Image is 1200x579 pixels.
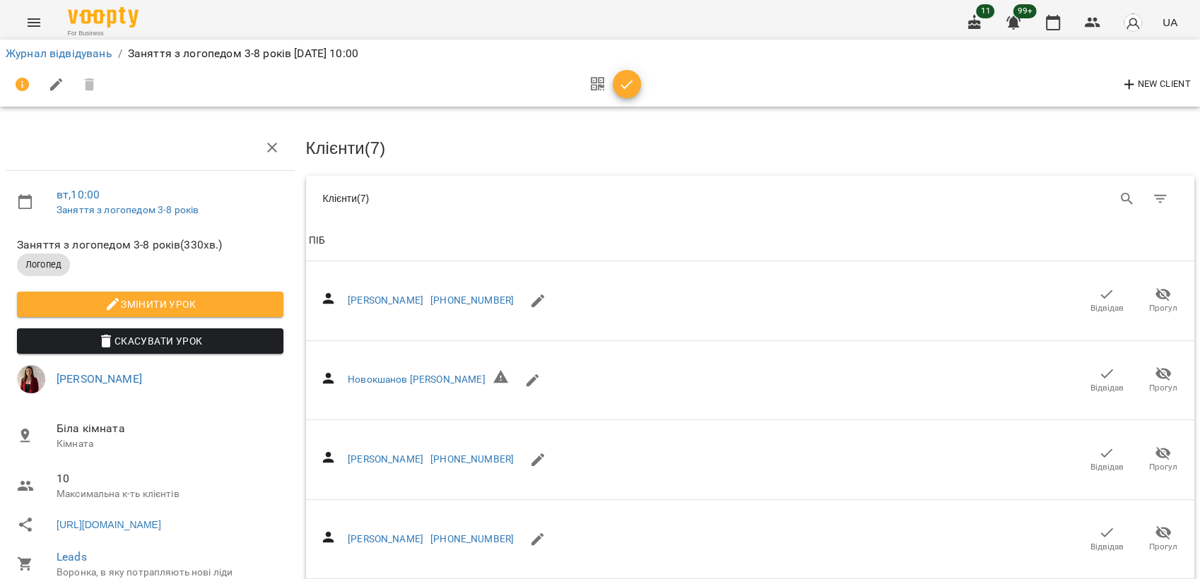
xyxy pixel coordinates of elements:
[430,294,514,306] a: [PHONE_NUMBER]
[57,470,283,487] span: 10
[348,533,423,544] a: [PERSON_NAME]
[28,333,272,350] span: Скасувати Урок
[17,292,283,317] button: Змінити урок
[1078,281,1135,321] button: Відвідав
[6,47,112,60] a: Журнал відвідувань
[309,232,1192,249] span: ПІБ
[1135,281,1192,321] button: Прогул
[57,420,283,437] span: Біла кімната
[1078,519,1135,559] button: Відвідав
[348,453,423,465] a: [PERSON_NAME]
[1090,302,1124,314] span: Відвідав
[1078,360,1135,400] button: Відвідав
[1121,76,1191,93] span: New Client
[1149,541,1177,553] span: Прогул
[348,374,486,385] a: Новокшанов [PERSON_NAME]
[17,6,51,40] button: Menu
[17,365,45,393] img: c5c2327a462b6d56a8a85194126ad4bc.jpg
[1149,302,1177,314] span: Прогул
[306,176,1195,221] div: Table Toolbar
[1090,382,1124,394] span: Відвідав
[57,550,87,563] a: Leads
[1078,440,1135,479] button: Відвідав
[430,453,514,465] a: [PHONE_NUMBER]
[1149,461,1177,473] span: Прогул
[57,487,283,501] p: Максимальна к-ть клієнтів
[68,7,139,28] img: Voopty Logo
[118,45,122,62] li: /
[1123,13,1143,32] img: avatar_s.png
[57,204,199,215] a: Заняття з логопедом 3-8 років
[1135,519,1192,559] button: Прогул
[57,188,100,201] a: вт , 10:00
[1090,541,1124,553] span: Відвідав
[57,372,142,386] a: [PERSON_NAME]
[6,45,1194,62] nav: breadcrumb
[493,369,510,391] h6: Невірний формат телефону ${ phone }
[28,296,272,313] span: Змінити урок
[309,232,325,249] div: Sort
[348,294,423,306] a: [PERSON_NAME]
[1013,4,1037,18] span: 99+
[323,191,740,205] div: Клієнти ( 7 )
[1090,461,1124,473] span: Відвідав
[306,139,1195,157] h3: Клієнти ( 7 )
[17,328,283,354] button: Скасувати Урок
[57,437,283,451] p: Кімната
[1135,360,1192,400] button: Прогул
[57,518,161,532] a: [URL][DOMAIN_NAME]
[1149,382,1177,394] span: Прогул
[1157,9,1183,35] button: UA
[1135,440,1192,479] button: Прогул
[309,232,325,249] div: ПІБ
[17,258,70,271] span: Логопед
[1110,182,1144,216] button: Search
[1143,182,1177,216] button: Фільтр
[1117,73,1194,96] button: New Client
[430,533,514,544] a: [PHONE_NUMBER]
[68,29,139,38] span: For Business
[17,237,283,253] span: Заняття з логопедом 3-8 років ( 330 хв. )
[976,4,994,18] span: 11
[128,45,358,62] p: Заняття з логопедом 3-8 років [DATE] 10:00
[1163,15,1177,30] span: UA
